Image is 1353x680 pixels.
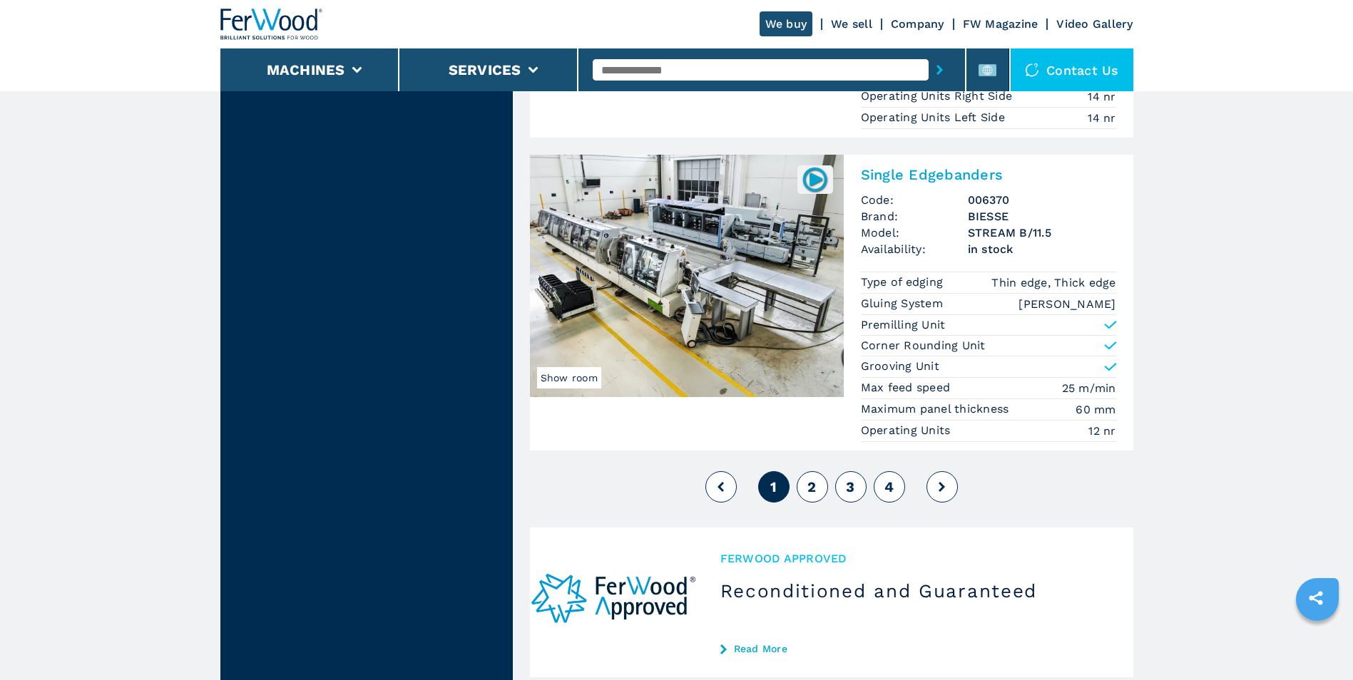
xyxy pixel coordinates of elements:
[861,423,954,438] p: Operating Units
[797,471,828,503] button: 2
[449,61,521,78] button: Services
[1018,296,1115,312] em: [PERSON_NAME]
[968,192,1116,208] h3: 006370
[861,241,968,257] span: Availability:
[720,550,1111,567] span: Ferwood Approved
[861,192,968,208] span: Code:
[1292,616,1342,669] iframe: Chat
[861,110,1009,125] p: Operating Units Left Side
[891,17,944,31] a: Company
[861,296,947,311] p: Gluing System
[720,579,1111,602] h3: Reconditioned and Guaranteed
[861,401,1013,417] p: Maximum panel thickness
[530,155,844,397] img: Single Edgebanders BIESSE STREAM B/11.5
[1088,110,1115,126] em: 14 nr
[267,61,345,78] button: Machines
[720,643,1111,654] a: Read More
[801,165,829,193] img: 006370
[831,17,872,31] a: We sell
[807,478,816,495] span: 2
[220,9,323,40] img: Ferwood
[1088,88,1115,105] em: 14 nr
[530,527,698,677] img: Reconditioned and Guaranteed
[861,88,1016,104] p: Operating Units Right Side
[1298,580,1334,616] a: sharethis
[861,225,968,241] span: Model:
[968,225,1116,241] h3: STREAM B/11.5
[963,17,1038,31] a: FW Magazine
[1011,48,1133,91] div: Contact us
[846,478,854,495] span: 3
[968,241,1116,257] span: in stock
[1062,380,1116,396] em: 25 m/min
[861,380,954,396] p: Max feed speed
[1088,423,1115,439] em: 12 nr
[861,274,947,290] p: Type of edging
[770,478,777,495] span: 1
[874,471,905,503] button: 4
[1076,401,1115,418] em: 60 mm
[861,317,946,333] p: Premilling Unit
[760,11,813,36] a: We buy
[991,274,1115,291] em: Thin edge, Thick edge
[968,208,1116,225] h3: BIESSE
[861,359,939,374] p: Grooving Unit
[1025,63,1039,77] img: Contact us
[861,166,1116,183] h2: Single Edgebanders
[884,478,894,495] span: 4
[929,53,951,86] button: submit-button
[1056,17,1133,31] a: Video Gallery
[861,208,968,225] span: Brand:
[758,471,790,503] button: 1
[537,367,601,388] span: Show room
[835,471,867,503] button: 3
[861,338,986,354] p: Corner Rounding Unit
[530,155,1133,450] a: Single Edgebanders BIESSE STREAM B/11.5Show room006370Single EdgebandersCode:006370Brand:BIESSEMo...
